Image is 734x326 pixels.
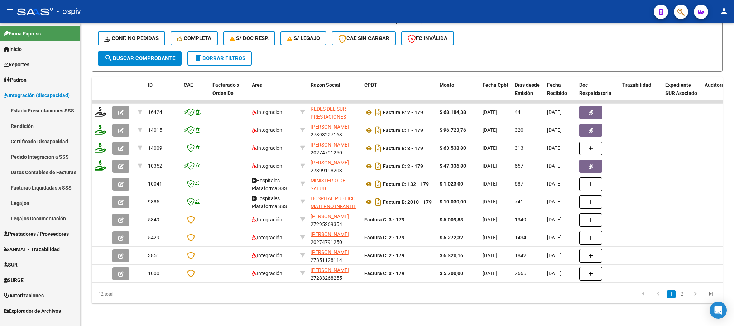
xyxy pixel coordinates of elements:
span: [PERSON_NAME] [311,214,349,219]
span: 9885 [148,199,159,205]
strong: Factura C: 3 - 179 [364,217,404,222]
span: Integración [252,163,282,169]
span: 1434 [515,235,526,240]
span: [DATE] [547,270,562,276]
button: Borrar Filtros [187,51,252,66]
span: Area [252,82,263,88]
span: 687 [515,181,523,187]
span: [DATE] [483,270,497,276]
i: Descargar documento [374,178,383,190]
datatable-header-cell: Razón Social [308,77,361,109]
span: [PERSON_NAME] [311,160,349,166]
span: [DATE] [547,163,562,169]
button: S/ Doc Resp. [223,31,275,45]
span: 10352 [148,163,162,169]
div: 30717872262 [311,105,359,120]
span: CAE SIN CARGAR [338,35,389,42]
strong: $ 47.336,80 [440,163,466,169]
datatable-header-cell: Facturado x Orden De [210,77,249,109]
span: Integración [252,217,282,222]
span: 1000 [148,270,159,276]
li: page 2 [677,288,687,300]
span: [DATE] [483,217,497,222]
span: Hospitales Plataforma SSS [252,178,287,192]
span: MINISTERIO DE SALUD [311,178,345,192]
span: [PERSON_NAME] [311,124,349,130]
span: 657 [515,163,523,169]
strong: Factura B: 2010 - 179 [383,199,432,205]
datatable-header-cell: Fecha Recibido [544,77,576,109]
span: 44 [515,109,520,115]
span: 741 [515,199,523,205]
span: [DATE] [483,145,497,151]
span: 5429 [148,235,159,240]
span: Autorizaciones [4,292,44,299]
strong: Factura C: 2 - 179 [364,253,404,258]
a: go to last page [704,290,718,298]
a: go to previous page [651,290,665,298]
span: 3851 [148,253,159,258]
span: Monto [440,82,454,88]
span: 2665 [515,270,526,276]
span: [PERSON_NAME] [311,231,349,237]
mat-icon: menu [6,7,14,15]
datatable-header-cell: CPBT [361,77,437,109]
span: [DATE] [547,253,562,258]
span: [DATE] [483,235,497,240]
a: go to next page [689,290,702,298]
strong: Factura C: 2 - 179 [383,163,423,169]
button: Conf. no pedidas [98,31,165,45]
span: [DATE] [547,145,562,151]
span: 14015 [148,127,162,133]
span: Fecha Recibido [547,82,567,96]
strong: Factura B: 2 - 179 [383,110,423,115]
strong: $ 96.723,76 [440,127,466,133]
div: Open Intercom Messenger [710,302,727,319]
span: 1349 [515,217,526,222]
span: Integración (discapacidad) [4,91,70,99]
span: Fecha Cpbt [483,82,508,88]
span: Auditoria [705,82,726,88]
mat-icon: search [104,54,113,62]
strong: $ 5.700,00 [440,270,463,276]
div: 12 total [92,285,217,303]
button: Buscar Comprobante [98,51,182,66]
span: SUR [4,261,18,269]
span: Doc Respaldatoria [579,82,611,96]
span: Integración [252,145,282,151]
div: 27399198203 [311,159,359,174]
div: 30999221463 [311,177,359,192]
span: ANMAT - Trazabilidad [4,245,60,253]
span: [DATE] [483,181,497,187]
span: Reportes [4,61,29,68]
strong: $ 6.320,16 [440,253,463,258]
span: FC Inválida [408,35,447,42]
span: SURGE [4,276,24,284]
div: 20274791250 [311,141,359,156]
span: 320 [515,127,523,133]
span: Explorador de Archivos [4,307,61,315]
span: Facturado x Orden De [212,82,239,96]
span: [PERSON_NAME] [311,249,349,255]
button: S/ legajo [280,31,326,45]
datatable-header-cell: Días desde Emisión [512,77,544,109]
span: Expediente SUR Asociado [665,82,697,96]
span: Firma Express [4,30,41,38]
mat-icon: person [720,7,728,15]
strong: Factura C: 3 - 179 [364,270,404,276]
span: 10041 [148,181,162,187]
div: 27351128114 [311,248,359,263]
span: 14009 [148,145,162,151]
datatable-header-cell: ID [145,77,181,109]
strong: $ 5.272,32 [440,235,463,240]
span: [DATE] [483,253,497,258]
span: Completa [177,35,211,42]
span: Razón Social [311,82,340,88]
strong: Factura C: 1 - 179 [383,128,423,133]
div: 30711560099 [311,195,359,210]
span: Prestadores / Proveedores [4,230,69,238]
span: 1842 [515,253,526,258]
i: Descargar documento [374,125,383,136]
datatable-header-cell: Monto [437,77,480,109]
strong: $ 63.538,80 [440,145,466,151]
